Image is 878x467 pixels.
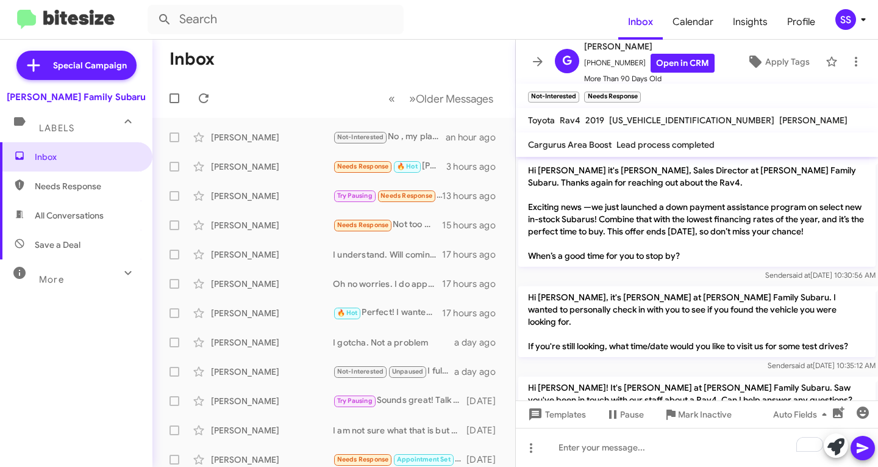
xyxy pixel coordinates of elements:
[333,248,442,261] div: I understand. Will coming back this week?
[773,404,832,425] span: Auto Fields
[454,366,505,378] div: a day ago
[825,9,865,30] button: SS
[596,404,654,425] button: Pause
[35,239,80,251] span: Save a Deal
[518,159,876,267] p: Hi [PERSON_NAME] it's [PERSON_NAME], Sales Director at [PERSON_NAME] Family Subaru. Thanks again ...
[768,361,876,370] span: Sender [DATE] 10:35:12 AM
[651,54,715,73] a: Open in CRM
[516,404,596,425] button: Templates
[333,424,466,436] div: I am not sure what that is but we would love to asssit you!
[397,162,418,170] span: 🔥 Hot
[211,366,333,378] div: [PERSON_NAME]
[518,377,876,435] p: Hi [PERSON_NAME]! It's [PERSON_NAME] at [PERSON_NAME] Family Subaru. Saw you've been in touch wit...
[779,115,848,126] span: [PERSON_NAME]
[442,248,505,261] div: 17 hours ago
[584,54,715,73] span: [PHONE_NUMBER]
[736,51,819,73] button: Apply Tags
[585,115,604,126] span: 2019
[584,39,715,54] span: [PERSON_NAME]
[211,190,333,202] div: [PERSON_NAME]
[620,404,644,425] span: Pause
[333,364,454,378] div: I fully understand. I hope you feel better!
[333,306,442,320] div: Perfect! I wanted to see what day would work for you to come back in so we can finalize a deal fo...
[392,367,424,375] span: Unpaused
[763,404,841,425] button: Auto Fields
[337,162,389,170] span: Needs Response
[148,5,404,34] input: Search
[333,336,454,349] div: I gotcha. Not a problem
[211,336,333,349] div: [PERSON_NAME]
[16,51,137,80] a: Special Campaign
[382,86,501,111] nav: Page navigation example
[333,189,442,203] div: Yes it was very good. Very helpful. We are out of town but will be back next week
[466,424,505,436] div: [DATE]
[526,404,586,425] span: Templates
[211,395,333,407] div: [PERSON_NAME]
[380,192,432,200] span: Needs Response
[337,221,389,229] span: Needs Response
[777,4,825,40] a: Profile
[442,219,505,231] div: 15 hours ago
[333,278,442,290] div: Oh no worries. I do appologize. For sure! Let me see what we have!
[442,190,505,202] div: 13 hours ago
[211,307,333,319] div: [PERSON_NAME]
[211,278,333,290] div: [PERSON_NAME]
[170,49,215,69] h1: Inbox
[442,307,505,319] div: 17 hours ago
[416,92,493,106] span: Older Messages
[388,91,395,106] span: «
[516,428,878,467] div: To enrich screen reader interactions, please activate Accessibility in Grammarly extension settings
[337,455,389,463] span: Needs Response
[333,218,442,232] div: Not too much , been busy building a house !!!
[409,91,416,106] span: »
[609,115,774,126] span: [US_VEHICLE_IDENTIFICATION_NUMBER]
[337,309,358,317] span: 🔥 Hot
[584,92,640,103] small: Needs Response
[466,395,505,407] div: [DATE]
[528,139,612,150] span: Cargurus Area Boost
[35,180,138,192] span: Needs Response
[618,4,663,40] span: Inbox
[337,367,384,375] span: Not-Interested
[518,286,876,357] p: Hi [PERSON_NAME], it's [PERSON_NAME] at [PERSON_NAME] Family Subaru. I wanted to personally check...
[337,192,373,200] span: Try Pausing
[616,139,715,150] span: Lead process completed
[663,4,723,40] a: Calendar
[211,131,333,143] div: [PERSON_NAME]
[333,159,446,173] div: [PERSON_NAME] and [PERSON_NAME] are asking for our prayers for recovery after [PERSON_NAME]'s sur...
[7,91,146,103] div: [PERSON_NAME] Family Subaru
[333,394,466,408] div: Sounds great! Talk to you then!
[211,248,333,261] div: [PERSON_NAME]
[678,404,732,425] span: Mark Inactive
[454,336,505,349] div: a day ago
[765,51,810,73] span: Apply Tags
[562,51,572,71] span: G
[446,161,505,173] div: 3 hours ago
[723,4,777,40] a: Insights
[835,9,856,30] div: SS
[381,86,402,111] button: Previous
[337,397,373,405] span: Try Pausing
[791,361,813,370] span: said at
[39,274,64,285] span: More
[211,219,333,231] div: [PERSON_NAME]
[442,278,505,290] div: 17 hours ago
[528,115,555,126] span: Toyota
[211,424,333,436] div: [PERSON_NAME]
[39,123,74,134] span: Labels
[35,151,138,163] span: Inbox
[560,115,580,126] span: Rav4
[765,270,876,280] span: Sender [DATE] 10:30:56 AM
[333,130,446,144] div: No , my plan has just changed since then
[466,454,505,466] div: [DATE]
[654,404,741,425] button: Mark Inactive
[397,455,451,463] span: Appointment Set
[53,59,127,71] span: Special Campaign
[402,86,501,111] button: Next
[528,92,579,103] small: Not-Interested
[337,133,384,141] span: Not-Interested
[35,209,104,222] span: All Conversations
[333,452,466,466] div: Not going to reschedule at this point. Thank you for reaching out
